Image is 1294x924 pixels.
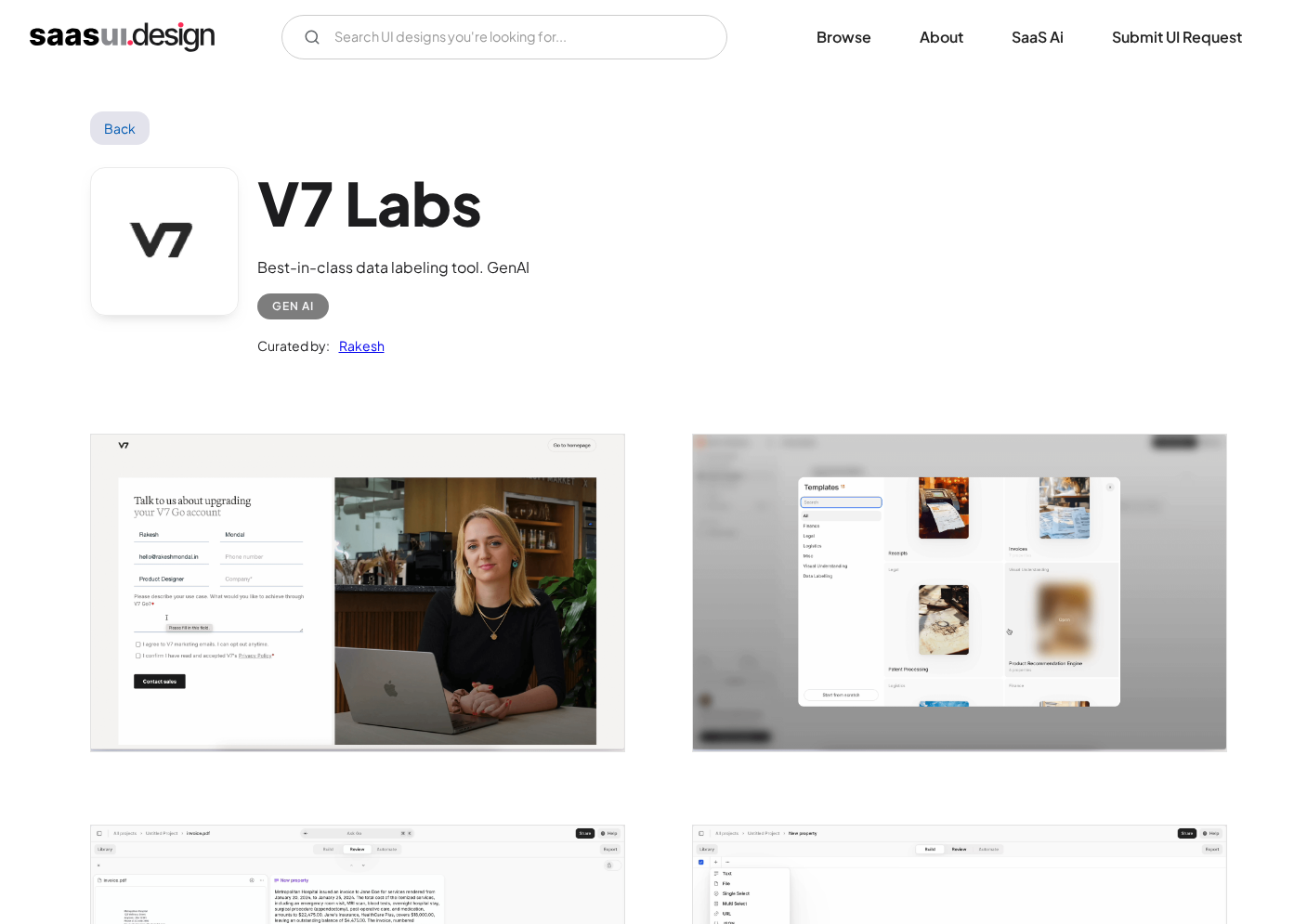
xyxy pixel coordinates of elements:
form: Email Form [281,15,727,59]
a: SaaS Ai [989,17,1086,58]
div: Gen AI [272,295,314,318]
img: 674fe7ee2c52970f63baff58_V7-Templates.png [693,435,1226,751]
img: 674fe7eebfccbb95edab8bb0_V7-contact%20Sales.png [91,435,624,751]
a: Back [90,111,150,145]
div: Best-in-class data labeling tool. GenAI [257,256,529,279]
a: Submit UI Request [1090,17,1264,58]
a: open lightbox [91,435,624,751]
h1: V7 Labs [257,167,529,239]
a: About [897,17,986,58]
div: Curated by: [257,334,330,357]
a: Browse [794,17,894,58]
a: home [30,22,215,52]
input: Search UI designs you're looking for... [281,15,727,59]
a: Rakesh [330,334,385,357]
a: open lightbox [693,435,1226,751]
